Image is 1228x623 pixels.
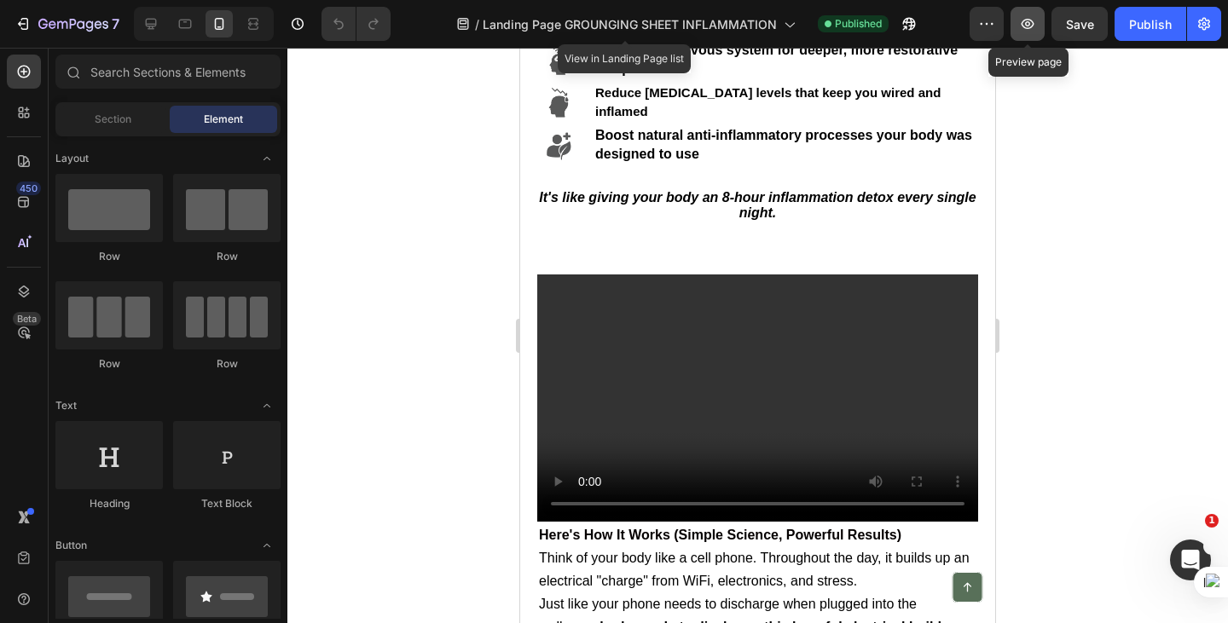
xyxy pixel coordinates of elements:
[1129,15,1172,33] div: Publish
[19,503,449,540] span: Think of your body like a cell phone. Throughout the day, it builds up an electrical "charge" fro...
[55,249,163,264] div: Row
[173,249,281,264] div: Row
[17,35,60,78] img: image_demo.jpg
[483,15,777,33] span: Landing Page GROUNGING SHEET INFLAMMATION
[173,496,281,511] div: Text Block
[1051,7,1108,41] button: Save
[75,80,452,113] strong: Boost natural anti-inflammatory processes your body was designed to use
[19,480,381,494] strong: Here's How It Works (Simple Science, Powerful Results)
[17,227,458,475] video: Video
[55,496,163,511] div: Heading
[16,182,41,195] div: 450
[520,48,995,623] iframe: Design area
[475,15,479,33] span: /
[253,392,281,419] span: Toggle open
[19,142,455,172] strong: It's like giving your body an 8-hour inflammation detox every single night.
[55,356,163,372] div: Row
[95,112,131,127] span: Section
[55,538,87,553] span: Button
[75,37,420,71] strong: Reduce [MEDICAL_DATA] levels that keep you wired and inflamed
[204,112,243,127] span: Element
[1205,514,1219,528] span: 1
[1066,17,1094,32] span: Save
[55,151,89,166] span: Layout
[173,356,281,372] div: Row
[7,7,127,41] button: 7
[17,78,60,120] img: image_demo.jpg
[835,16,882,32] span: Published
[253,145,281,172] span: Toggle open
[13,312,41,326] div: Beta
[1170,539,1211,580] iframe: Intercom live chat
[112,14,119,34] p: 7
[1115,7,1186,41] button: Publish
[55,398,77,413] span: Text
[253,532,281,559] span: Toggle open
[321,7,391,41] div: Undo/Redo
[55,55,281,89] input: Search Sections & Elements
